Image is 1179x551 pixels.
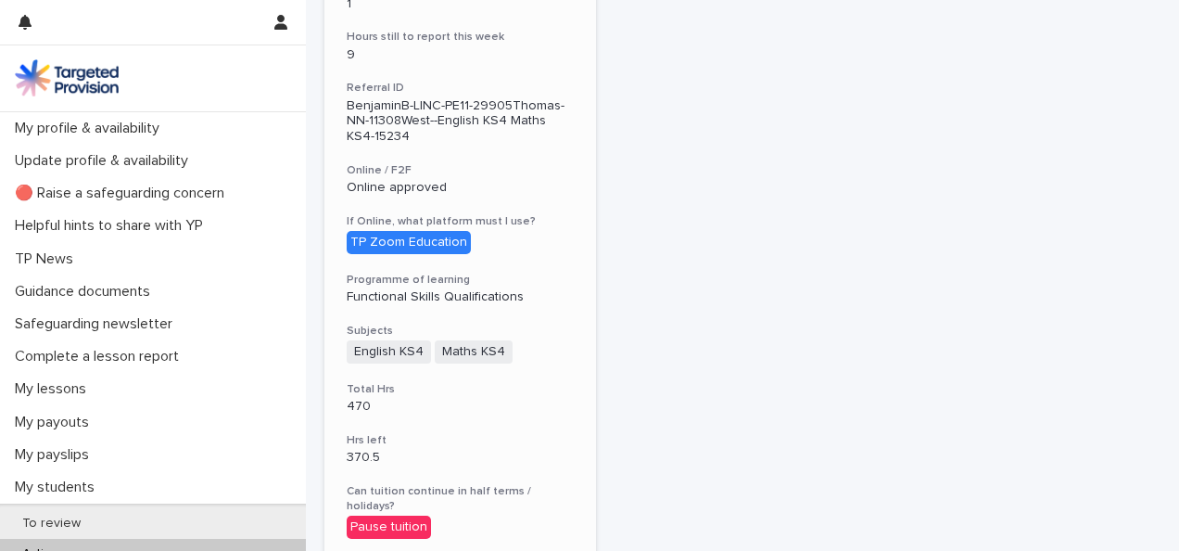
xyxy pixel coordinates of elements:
[15,59,119,96] img: M5nRWzHhSzIhMunXDL62
[7,516,95,532] p: To review
[347,516,431,539] div: Pause tuition
[347,484,574,514] h3: Can tuition continue in half terms / holidays?
[7,446,104,464] p: My payslips
[347,98,574,145] p: BenjaminB-LINC-PE11-29905Thomas-NN-11308West--English KS4 Maths KS4-15234
[7,315,187,333] p: Safeguarding newsletter
[7,414,104,431] p: My payouts
[347,273,574,288] h3: Programme of learning
[7,185,239,202] p: 🔴 Raise a safeguarding concern
[347,433,574,448] h3: Hrs left
[347,47,574,63] p: 9
[347,340,431,364] span: English KS4
[347,180,574,196] p: Online approved
[347,30,574,45] h3: Hours still to report this week
[7,348,194,365] p: Complete a lesson report
[347,324,574,339] h3: Subjects
[347,163,574,178] h3: Online / F2F
[7,250,88,268] p: TP News
[7,380,101,398] p: My lessons
[435,340,513,364] span: Maths KS4
[347,399,574,415] p: 470
[347,214,574,229] h3: If Online, what platform must I use?
[347,289,574,305] p: Functional Skills Qualifications
[7,283,165,301] p: Guidance documents
[7,479,109,496] p: My students
[347,231,471,254] div: TP Zoom Education
[347,382,574,397] h3: Total Hrs
[347,450,574,466] p: 370.5
[7,217,218,235] p: Helpful hints to share with YP
[7,120,174,137] p: My profile & availability
[347,81,574,96] h3: Referral ID
[7,152,203,170] p: Update profile & availability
